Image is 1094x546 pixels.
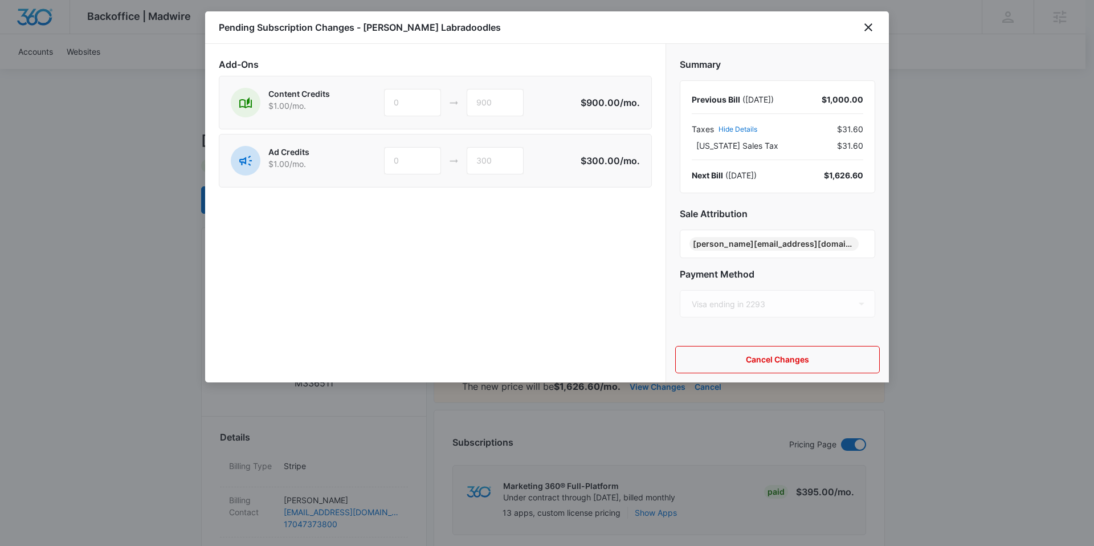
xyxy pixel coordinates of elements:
[268,100,330,112] p: $1.00 /mo.
[581,96,640,109] p: $900.00
[675,346,880,373] button: Cancel Changes
[692,93,774,105] div: ( [DATE] )
[837,123,863,135] span: $31.60
[620,97,640,108] span: /mo.
[696,140,778,152] span: [US_STATE] Sales Tax
[219,58,652,71] h2: Add-Ons
[581,154,640,168] p: $300.00
[719,126,757,133] button: Hide Details
[692,123,714,135] span: Taxes
[620,155,640,166] span: /mo.
[219,21,501,34] h1: Pending Subscription Changes - [PERSON_NAME] Labradoodles
[692,169,757,181] div: ( [DATE] )
[824,169,863,181] div: $1,626.60
[822,93,863,105] div: $1,000.00
[692,170,723,180] span: Next Bill
[268,158,309,170] p: $1.00 /mo.
[862,21,875,34] button: close
[692,95,740,104] span: Previous Bill
[268,146,309,158] p: Ad Credits
[680,58,875,71] h2: Summary
[268,88,330,100] p: Content Credits
[837,140,863,152] span: $31.60
[680,267,875,281] h2: Payment Method
[680,207,875,221] h2: Sale Attribution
